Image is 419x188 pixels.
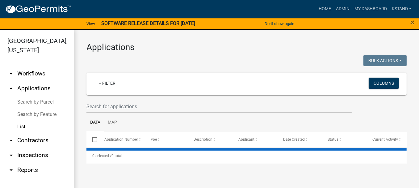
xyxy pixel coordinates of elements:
[7,152,15,159] i: arrow_drop_down
[410,19,414,26] button: Close
[322,132,367,147] datatable-header-cell: Status
[328,137,339,142] span: Status
[86,148,407,164] div: 0 total
[86,113,104,133] a: Data
[149,137,157,142] span: Type
[367,132,411,147] datatable-header-cell: Current Activity
[389,3,414,15] a: kstand
[104,137,138,142] span: Application Number
[7,70,15,77] i: arrow_drop_down
[233,132,277,147] datatable-header-cell: Applicant
[94,78,120,89] a: + Filter
[410,18,414,27] span: ×
[283,137,305,142] span: Date Created
[316,3,333,15] a: Home
[86,42,407,53] h3: Applications
[262,19,297,29] button: Don't show again
[372,137,398,142] span: Current Activity
[194,137,212,142] span: Description
[86,132,98,147] datatable-header-cell: Select
[369,78,399,89] button: Columns
[104,113,121,133] a: Map
[101,20,195,26] strong: SOFTWARE RELEASE DETAILS FOR [DATE]
[363,55,407,66] button: Bulk Actions
[143,132,188,147] datatable-header-cell: Type
[84,19,98,29] a: View
[98,132,143,147] datatable-header-cell: Application Number
[188,132,233,147] datatable-header-cell: Description
[7,137,15,144] i: arrow_drop_down
[277,132,322,147] datatable-header-cell: Date Created
[7,166,15,174] i: arrow_drop_down
[7,85,15,92] i: arrow_drop_up
[238,137,254,142] span: Applicant
[333,3,352,15] a: Admin
[352,3,389,15] a: My Dashboard
[86,100,352,113] input: Search for applications
[92,154,111,158] span: 0 selected /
